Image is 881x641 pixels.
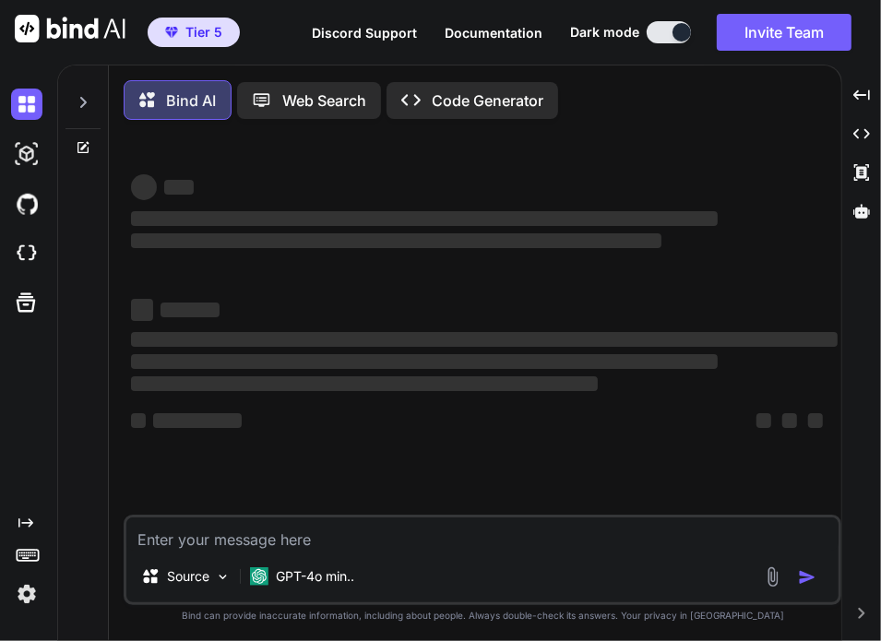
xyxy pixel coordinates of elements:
span: Discord Support [312,25,417,41]
span: ‌ [131,413,146,428]
button: Invite Team [717,14,851,51]
p: GPT-4o min.. [276,567,354,586]
img: cloudideIcon [11,238,42,269]
span: ‌ [131,299,153,321]
span: ‌ [782,413,797,428]
span: Tier 5 [185,23,222,42]
img: settings [11,578,42,610]
p: Code Generator [432,89,543,112]
span: ‌ [131,174,157,200]
p: Web Search [282,89,366,112]
button: premiumTier 5 [148,18,240,47]
img: icon [798,568,816,587]
button: Discord Support [312,23,417,42]
span: ‌ [161,303,220,317]
img: Bind AI [15,15,125,42]
span: ‌ [131,211,718,226]
img: Pick Models [215,569,231,585]
p: Bind can provide inaccurate information, including about people. Always double-check its answers.... [124,609,841,623]
p: Bind AI [166,89,216,112]
img: attachment [762,566,783,588]
span: Documentation [445,25,542,41]
button: Documentation [445,23,542,42]
span: ‌ [131,332,838,347]
span: ‌ [153,413,242,428]
p: Source [167,567,209,586]
img: premium [165,27,178,38]
span: ‌ [164,180,194,195]
span: ‌ [131,354,718,369]
img: darkChat [11,89,42,120]
span: Dark mode [570,23,639,42]
span: ‌ [808,413,823,428]
img: GPT-4o mini [250,567,268,586]
img: darkAi-studio [11,138,42,170]
img: githubDark [11,188,42,220]
span: ‌ [131,376,598,391]
span: ‌ [756,413,771,428]
span: ‌ [131,233,661,248]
